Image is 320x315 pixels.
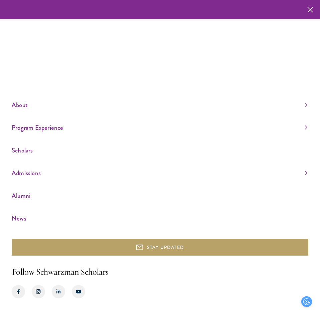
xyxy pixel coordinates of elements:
[12,122,307,133] a: Program Experience
[12,213,307,224] a: News
[12,145,307,156] a: Scholars
[12,239,308,256] button: STAY UPDATED
[12,168,307,179] a: Admissions
[12,190,307,201] a: Alumni
[12,99,307,110] a: About
[12,266,308,278] h2: Follow Schwarzman Scholars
